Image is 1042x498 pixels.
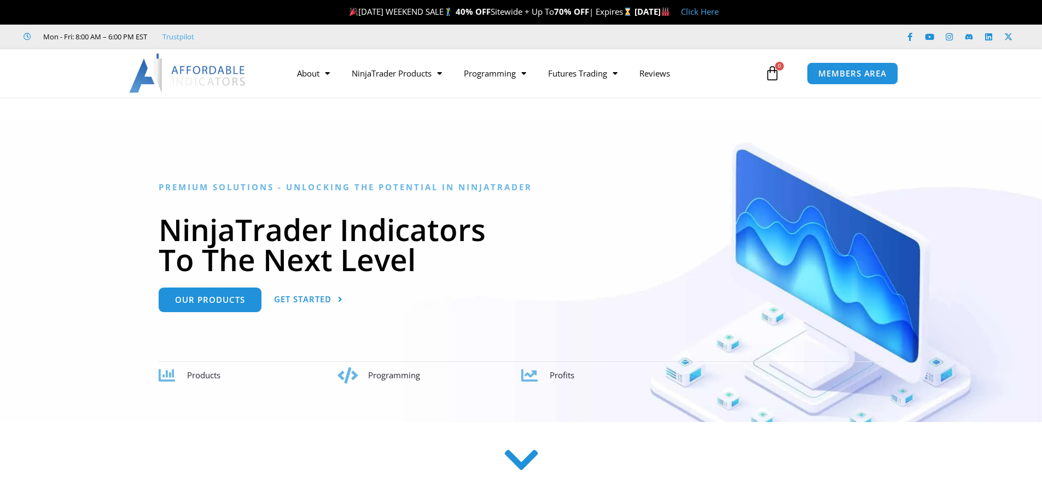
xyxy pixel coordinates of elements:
[775,62,784,71] span: 0
[537,61,628,86] a: Futures Trading
[286,61,341,86] a: About
[350,8,358,16] img: 🎉
[661,8,670,16] img: 🏭
[453,61,537,86] a: Programming
[550,370,574,380] span: Profits
[40,30,147,43] span: Mon - Fri: 8:00 AM – 6:00 PM EST
[175,296,245,304] span: Our Products
[341,61,453,86] a: NinjaTrader Products
[456,6,491,17] strong: 40% OFF
[159,288,261,312] a: Our Products
[347,6,634,17] span: [DATE] WEEKEND SALE Sitewide + Up To | Expires
[818,69,887,78] span: MEMBERS AREA
[274,295,331,303] span: Get Started
[624,8,632,16] img: ⌛
[628,61,681,86] a: Reviews
[748,57,796,89] a: 0
[681,6,719,17] a: Click Here
[554,6,589,17] strong: 70% OFF
[286,61,762,86] nav: Menu
[634,6,670,17] strong: [DATE]
[368,370,420,380] span: Programming
[162,30,194,43] a: Trustpilot
[274,288,343,312] a: Get Started
[159,214,883,274] h1: NinjaTrader Indicators To The Next Level
[159,182,883,192] h6: Premium Solutions - Unlocking the Potential in NinjaTrader
[129,54,247,93] img: LogoAI | Affordable Indicators – NinjaTrader
[444,8,452,16] img: 🏌️‍♂️
[187,370,220,380] span: Products
[807,62,898,85] a: MEMBERS AREA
